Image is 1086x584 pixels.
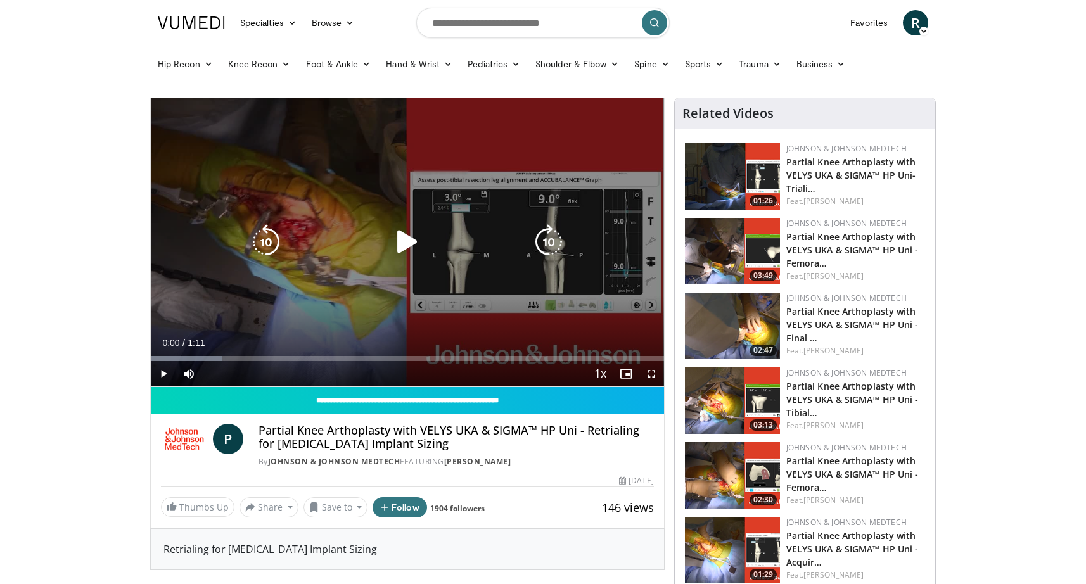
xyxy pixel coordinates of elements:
[151,356,664,361] div: Progress Bar
[161,424,208,454] img: Johnson & Johnson MedTech
[803,270,864,281] a: [PERSON_NAME]
[786,455,919,493] a: Partial Knee Arthoplasty with VELYS UKA & SIGMA™ HP Uni - Femora…
[803,196,864,206] a: [PERSON_NAME]
[151,361,176,386] button: Play
[602,500,654,515] span: 146 views
[373,497,427,517] button: Follow
[786,495,925,506] div: Feat.
[378,51,460,77] a: Hand & Wrist
[803,569,864,580] a: [PERSON_NAME]
[528,51,627,77] a: Shoulder & Elbow
[416,8,670,38] input: Search topics, interventions
[677,51,732,77] a: Sports
[268,456,400,467] a: Johnson & Johnson MedTech
[789,51,853,77] a: Business
[685,218,780,284] img: 13513cbe-2183-4149-ad2a-2a4ce2ec625a.png.150x105_q85_crop-smart_upscale.png
[460,51,528,77] a: Pediatrics
[685,442,780,509] a: 02:30
[786,305,919,344] a: Partial Knee Arthoplasty with VELYS UKA & SIGMA™ HP Uni - Final …
[685,367,780,434] a: 03:13
[213,424,243,454] a: P
[619,475,653,486] div: [DATE]
[259,456,654,467] div: By FEATURING
[750,345,777,356] span: 02:47
[444,456,511,467] a: [PERSON_NAME]
[750,569,777,580] span: 01:29
[786,517,907,528] a: Johnson & Johnson MedTech
[786,143,907,154] a: Johnson & Johnson MedTech
[588,361,613,386] button: Playback Rate
[220,51,298,77] a: Knee Recon
[240,497,298,517] button: Share
[803,420,864,431] a: [PERSON_NAME]
[685,218,780,284] a: 03:49
[786,156,916,194] a: Partial Knee Arthoplasty with VELYS UKA & SIGMA™ HP Uni- Triali…
[750,419,777,431] span: 03:13
[304,10,362,35] a: Browse
[786,293,907,303] a: Johnson & Johnson MedTech
[750,195,777,206] span: 01:26
[182,338,185,348] span: /
[685,442,780,509] img: 27e23ca4-618a-4dda-a54e-349283c0b62a.png.150x105_q85_crop-smart_upscale.png
[430,503,485,514] a: 1904 followers
[903,10,928,35] a: R
[685,143,780,210] a: 01:26
[259,424,654,451] h4: Partial Knee Arthoplasty with VELYS UKA & SIGMA™ HP Uni - Retrialing for [MEDICAL_DATA] Implant S...
[786,218,907,229] a: Johnson & Johnson MedTech
[151,98,664,387] video-js: Video Player
[786,231,919,269] a: Partial Knee Arthoplasty with VELYS UKA & SIGMA™ HP Uni - Femora…
[151,529,664,569] div: Retrialing for [MEDICAL_DATA] Implant Sizing
[786,345,925,357] div: Feat.
[843,10,895,35] a: Favorites
[685,143,780,210] img: 54517014-b7e0-49d7-8366-be4d35b6cc59.png.150x105_q85_crop-smart_upscale.png
[158,16,225,29] img: VuMedi Logo
[639,361,664,386] button: Fullscreen
[786,442,907,453] a: Johnson & Johnson MedTech
[685,517,780,583] img: dd3a4334-c556-4f04-972a-bd0a847124c3.png.150x105_q85_crop-smart_upscale.png
[685,517,780,583] a: 01:29
[786,196,925,207] div: Feat.
[786,270,925,282] div: Feat.
[303,497,368,517] button: Save to
[298,51,379,77] a: Foot & Ankle
[627,51,677,77] a: Spine
[803,495,864,505] a: [PERSON_NAME]
[786,420,925,431] div: Feat.
[613,361,639,386] button: Enable picture-in-picture mode
[786,367,907,378] a: Johnson & Johnson MedTech
[176,361,201,386] button: Mute
[786,380,919,419] a: Partial Knee Arthoplasty with VELYS UKA & SIGMA™ HP Uni - Tibial…
[786,569,925,581] div: Feat.
[682,106,774,121] h4: Related Videos
[750,494,777,505] span: 02:30
[162,338,179,348] span: 0:00
[150,51,220,77] a: Hip Recon
[750,270,777,281] span: 03:49
[786,530,919,568] a: Partial Knee Arthoplasty with VELYS UKA & SIGMA™ HP Uni - Acquir…
[685,293,780,359] img: 2dac1888-fcb6-4628-a152-be974a3fbb82.png.150x105_q85_crop-smart_upscale.png
[685,293,780,359] a: 02:47
[188,338,205,348] span: 1:11
[731,51,789,77] a: Trauma
[233,10,304,35] a: Specialties
[685,367,780,434] img: fca33e5d-2676-4c0d-8432-0e27cf4af401.png.150x105_q85_crop-smart_upscale.png
[161,497,234,517] a: Thumbs Up
[803,345,864,356] a: [PERSON_NAME]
